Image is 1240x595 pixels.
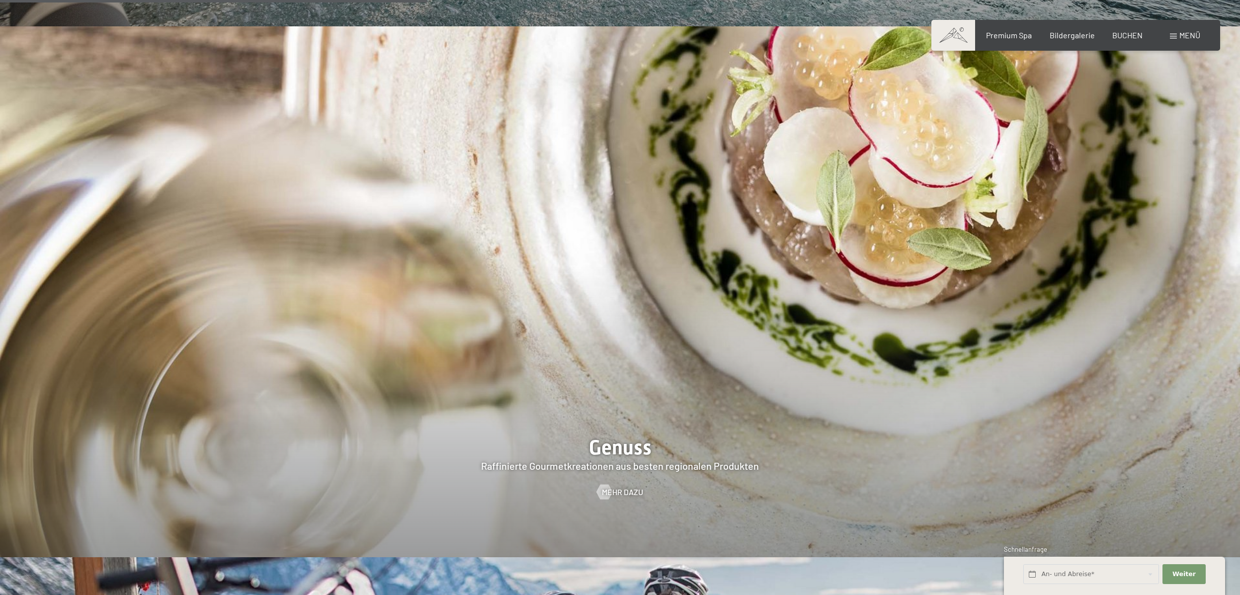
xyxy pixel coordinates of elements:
[1050,30,1095,40] a: Bildergalerie
[597,487,643,498] a: Mehr dazu
[1112,30,1143,40] a: BUCHEN
[1172,570,1196,579] span: Weiter
[602,487,643,498] span: Mehr dazu
[986,30,1032,40] a: Premium Spa
[1179,30,1200,40] span: Menü
[1162,564,1205,585] button: Weiter
[1004,545,1047,553] span: Schnellanfrage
